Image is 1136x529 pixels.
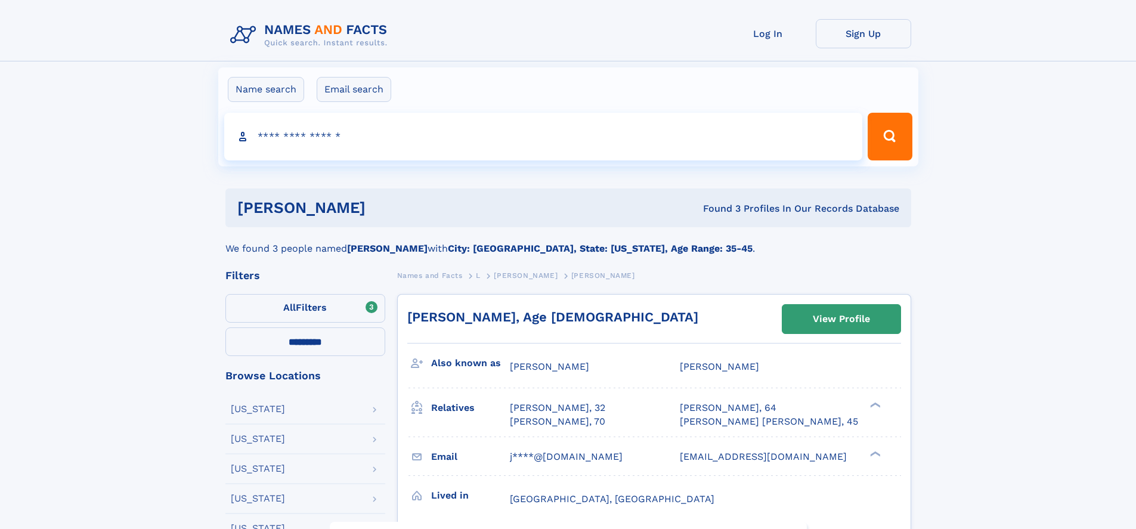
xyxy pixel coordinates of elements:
[431,353,510,373] h3: Also known as
[231,464,285,474] div: [US_STATE]
[867,401,881,409] div: ❯
[407,310,698,324] a: [PERSON_NAME], Age [DEMOGRAPHIC_DATA]
[494,271,558,280] span: [PERSON_NAME]
[813,305,870,333] div: View Profile
[720,19,816,48] a: Log In
[476,268,481,283] a: L
[237,200,534,215] h1: [PERSON_NAME]
[476,271,481,280] span: L
[680,415,858,428] a: [PERSON_NAME] [PERSON_NAME], 45
[868,113,912,160] button: Search Button
[510,361,589,372] span: [PERSON_NAME]
[431,485,510,506] h3: Lived in
[317,77,391,102] label: Email search
[231,434,285,444] div: [US_STATE]
[510,493,714,505] span: [GEOGRAPHIC_DATA], [GEOGRAPHIC_DATA]
[224,113,863,160] input: search input
[225,270,385,281] div: Filters
[228,77,304,102] label: Name search
[431,398,510,418] h3: Relatives
[816,19,911,48] a: Sign Up
[231,494,285,503] div: [US_STATE]
[448,243,753,254] b: City: [GEOGRAPHIC_DATA], State: [US_STATE], Age Range: 35-45
[680,361,759,372] span: [PERSON_NAME]
[680,401,776,414] a: [PERSON_NAME], 64
[534,202,899,215] div: Found 3 Profiles In Our Records Database
[231,404,285,414] div: [US_STATE]
[867,450,881,457] div: ❯
[431,447,510,467] h3: Email
[347,243,428,254] b: [PERSON_NAME]
[782,305,900,333] a: View Profile
[397,268,463,283] a: Names and Facts
[571,271,635,280] span: [PERSON_NAME]
[225,294,385,323] label: Filters
[494,268,558,283] a: [PERSON_NAME]
[225,370,385,381] div: Browse Locations
[225,227,911,256] div: We found 3 people named with .
[225,19,397,51] img: Logo Names and Facts
[510,401,605,414] a: [PERSON_NAME], 32
[283,302,296,313] span: All
[680,451,847,462] span: [EMAIL_ADDRESS][DOMAIN_NAME]
[510,415,605,428] a: [PERSON_NAME], 70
